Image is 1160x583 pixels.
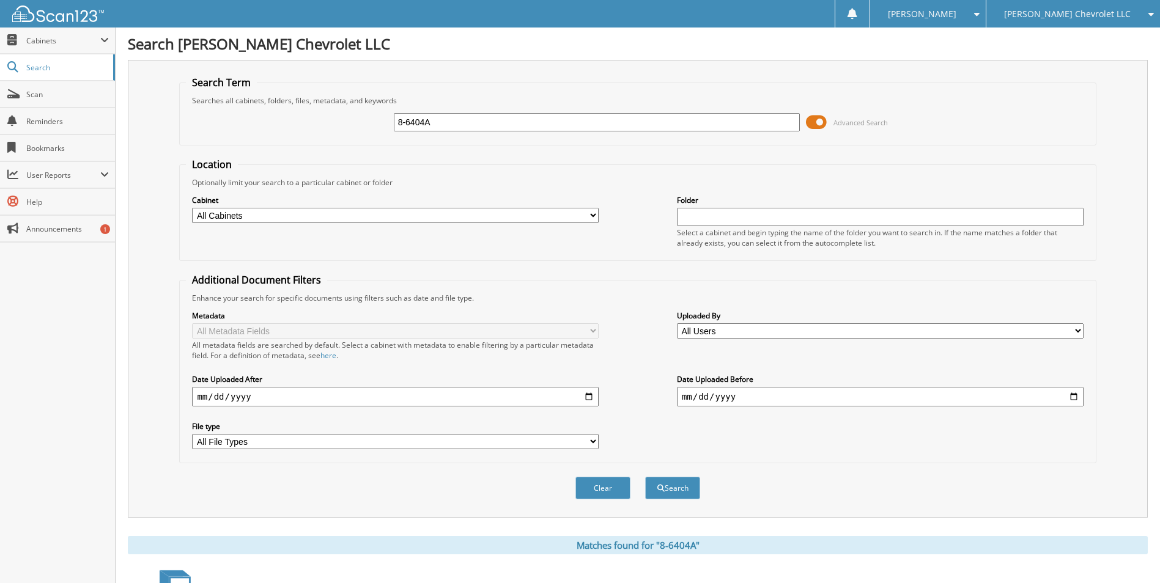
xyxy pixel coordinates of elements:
span: Cabinets [26,35,100,46]
button: Search [645,477,700,499]
div: Matches found for "8-6404A" [128,536,1148,554]
input: end [677,387,1084,406]
span: [PERSON_NAME] [888,10,956,18]
label: Cabinet [192,195,599,205]
legend: Location [186,158,238,171]
div: Enhance your search for specific documents using filters such as date and file type. [186,293,1089,303]
span: Advanced Search [833,118,888,127]
span: Bookmarks [26,143,109,153]
div: 1 [100,224,110,234]
span: User Reports [26,170,100,180]
button: Clear [575,477,630,499]
img: scan123-logo-white.svg [12,5,104,22]
div: Select a cabinet and begin typing the name of the folder you want to search in. If the name match... [677,227,1084,248]
label: Folder [677,195,1084,205]
iframe: Chat Widget [1099,524,1160,583]
div: All metadata fields are searched by default. Select a cabinet with metadata to enable filtering b... [192,340,599,361]
span: Announcements [26,224,109,234]
label: Uploaded By [677,310,1084,321]
div: Optionally limit your search to a particular cabinet or folder [186,177,1089,188]
span: Search [26,62,107,73]
a: here [320,350,336,361]
span: Scan [26,89,109,100]
legend: Search Term [186,76,257,89]
legend: Additional Document Filters [186,273,327,287]
span: Help [26,197,109,207]
label: Date Uploaded After [192,374,599,384]
span: Reminders [26,116,109,127]
h1: Search [PERSON_NAME] Chevrolet LLC [128,34,1148,54]
label: Metadata [192,310,599,321]
div: Searches all cabinets, folders, files, metadata, and keywords [186,95,1089,106]
label: Date Uploaded Before [677,374,1084,384]
label: File type [192,421,599,431]
span: [PERSON_NAME] Chevrolet LLC [1004,10,1131,18]
input: start [192,387,599,406]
